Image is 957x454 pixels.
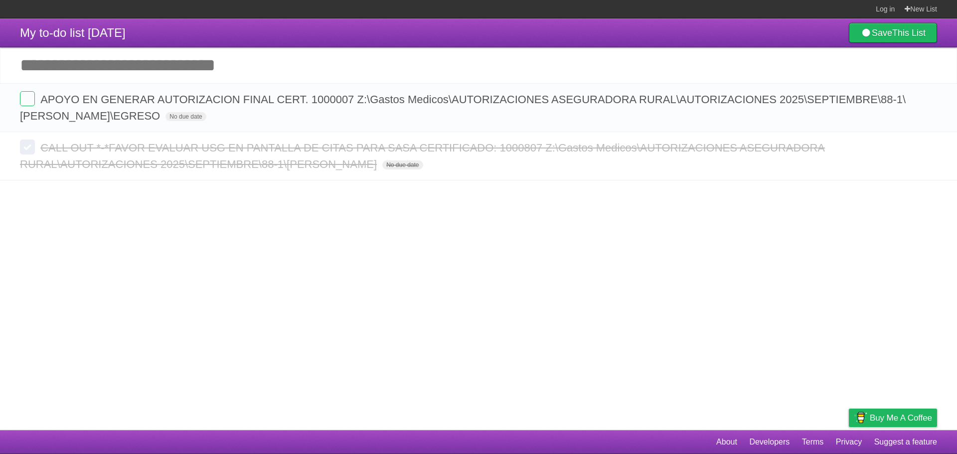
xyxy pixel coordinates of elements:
span: Buy me a coffee [870,409,932,427]
span: No due date [165,112,206,121]
a: Buy me a coffee [849,409,937,427]
span: APOYO EN GENERAR AUTORIZACION FINAL CERT. 1000007 Z:\Gastos Medicos\AUTORIZACIONES ASEGURADORA RU... [20,93,906,122]
span: CALL OUT *-*FAVOR EVALUAR USG EN PANTALLA DE CITAS PARA SASA CERTIFICADO: 1000807 Z:\Gastos Medic... [20,142,825,170]
a: Terms [802,433,824,452]
a: SaveThis List [849,23,937,43]
img: Buy me a coffee [854,409,867,426]
label: Done [20,140,35,154]
span: My to-do list [DATE] [20,26,126,39]
a: Privacy [836,433,862,452]
a: Developers [749,433,790,452]
b: This List [892,28,926,38]
label: Done [20,91,35,106]
a: Suggest a feature [874,433,937,452]
span: No due date [382,160,423,169]
a: About [716,433,737,452]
